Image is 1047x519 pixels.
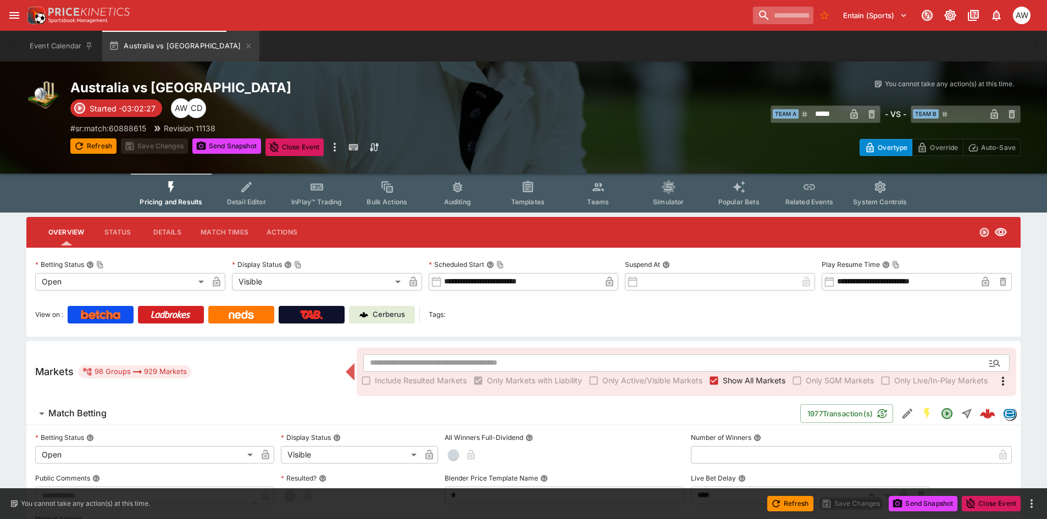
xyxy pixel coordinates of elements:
div: Cameron Duffy [186,98,206,118]
span: Detail Editor [227,198,266,206]
button: Event Calendar [23,31,100,62]
svg: Visible [994,226,1007,239]
button: Display Status [333,434,341,442]
span: Templates [511,198,545,206]
button: Copy To Clipboard [892,261,900,269]
button: Status [93,219,142,245]
span: Team B [913,109,939,119]
div: Visible [232,273,405,291]
button: Overtype [860,139,912,156]
button: more [1025,497,1038,510]
h6: - VS - [885,108,906,120]
button: Refresh [70,138,117,154]
span: Auditing [444,198,471,206]
div: Open [35,446,257,464]
div: Open [35,273,208,291]
button: Actions [257,219,307,245]
button: Match Times [192,219,257,245]
div: Event type filters [131,174,916,213]
button: Suspend At [662,261,670,269]
p: Suspend At [625,260,660,269]
img: PriceKinetics Logo [24,4,46,26]
span: Show All Markets [723,375,785,386]
span: System Controls [853,198,907,206]
button: Number of Winners [754,434,761,442]
div: betradar [1003,407,1016,420]
div: 98 Groups 929 Markets [82,365,187,378]
label: View on : [35,306,63,323]
button: Connected to PK [917,5,937,25]
img: Cerberus [359,310,368,319]
span: Only Markets with Liability [487,375,582,386]
button: No Bookmarks [816,7,833,24]
p: Copy To Clipboard [70,122,146,134]
button: Open [985,353,1005,373]
h5: Markets [35,365,74,378]
p: All Winners Full-Dividend [445,433,523,442]
button: more [328,138,341,156]
div: Ayden Walker [171,98,191,118]
img: Betcha [81,310,120,319]
button: Edit Detail [898,404,917,423]
p: Override [930,142,958,153]
button: Notifications [987,5,1006,25]
button: open drawer [4,5,24,25]
span: Pricing and Results [140,198,202,206]
button: All Winners Full-Dividend [525,434,533,442]
button: Live Bet Delay [738,475,746,482]
button: Refresh [767,496,813,511]
p: Betting Status [35,433,84,442]
p: Cerberus [373,309,405,320]
a: Cerberus [349,306,415,323]
p: Play Resume Time [822,260,880,269]
span: Simulator [653,198,684,206]
h6: Match Betting [48,408,107,419]
p: Resulted? [281,473,317,483]
div: Ayden Walker [1013,7,1031,24]
button: Ayden Walker [1010,3,1034,27]
img: Neds [229,310,253,319]
img: betradar [1004,408,1016,420]
button: Toggle light/dark mode [940,5,960,25]
p: Display Status [281,433,331,442]
div: Start From [860,139,1021,156]
span: Related Events [785,198,833,206]
img: logo-cerberus--red.svg [980,406,995,421]
button: Australia vs [GEOGRAPHIC_DATA] [102,31,259,62]
button: Send Snapshot [192,138,261,154]
span: Teams [587,198,609,206]
p: Public Comments [35,473,90,483]
p: Scheduled Start [429,260,484,269]
button: Copy To Clipboard [496,261,504,269]
p: Blender Price Template Name [445,473,538,483]
button: 1977Transaction(s) [800,404,893,423]
h2: Copy To Clipboard [70,79,546,96]
p: Revision 11138 [164,122,215,134]
p: Betting Status [35,260,84,269]
div: Visible [281,446,420,464]
p: You cannot take any action(s) at this time. [885,79,1014,89]
button: Match Betting [26,403,800,425]
button: Send Snapshot [889,496,957,511]
button: Close Event [962,496,1021,511]
img: PriceKinetics [48,8,130,16]
p: Display Status [232,260,282,269]
button: Display StatusCopy To Clipboard [284,261,292,269]
button: Details [142,219,192,245]
button: Play Resume TimeCopy To Clipboard [882,261,890,269]
button: Auto-Save [963,139,1021,156]
button: Betting Status [86,434,94,442]
button: Select Tenant [837,7,914,24]
span: Include Resulted Markets [375,375,467,386]
button: SGM Enabled [917,404,937,423]
button: Blender Price Template Name [540,475,548,482]
button: Copy To Clipboard [96,261,104,269]
img: Sportsbook Management [48,18,108,23]
label: Tags: [429,306,445,323]
span: InPlay™ Trading [291,198,342,206]
a: e1fc953e-4db2-4437-ae8e-cad46e76c27a [977,403,999,425]
p: You cannot take any action(s) at this time. [21,499,150,509]
img: cricket.png [26,79,62,114]
span: Team A [773,109,799,119]
p: Auto-Save [981,142,1016,153]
